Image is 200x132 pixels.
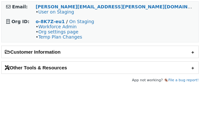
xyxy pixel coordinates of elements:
[12,19,29,24] strong: Org ID:
[69,19,94,24] a: On Staging
[2,62,198,74] h2: Other Tools & Resources
[38,29,78,34] a: Org settings page
[38,34,82,40] a: Temp Plan Changes
[38,24,77,29] a: Workforce Admin
[36,19,65,24] a: o-8K7Z-eu1
[66,19,68,24] strong: /
[1,77,199,84] footer: App not working? 🪳
[36,9,74,14] span: •
[36,24,82,40] span: • • •
[168,78,199,82] a: File a bug report!
[12,4,28,9] strong: Email:
[2,46,198,58] h2: Customer Information
[38,9,74,14] a: User on Staging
